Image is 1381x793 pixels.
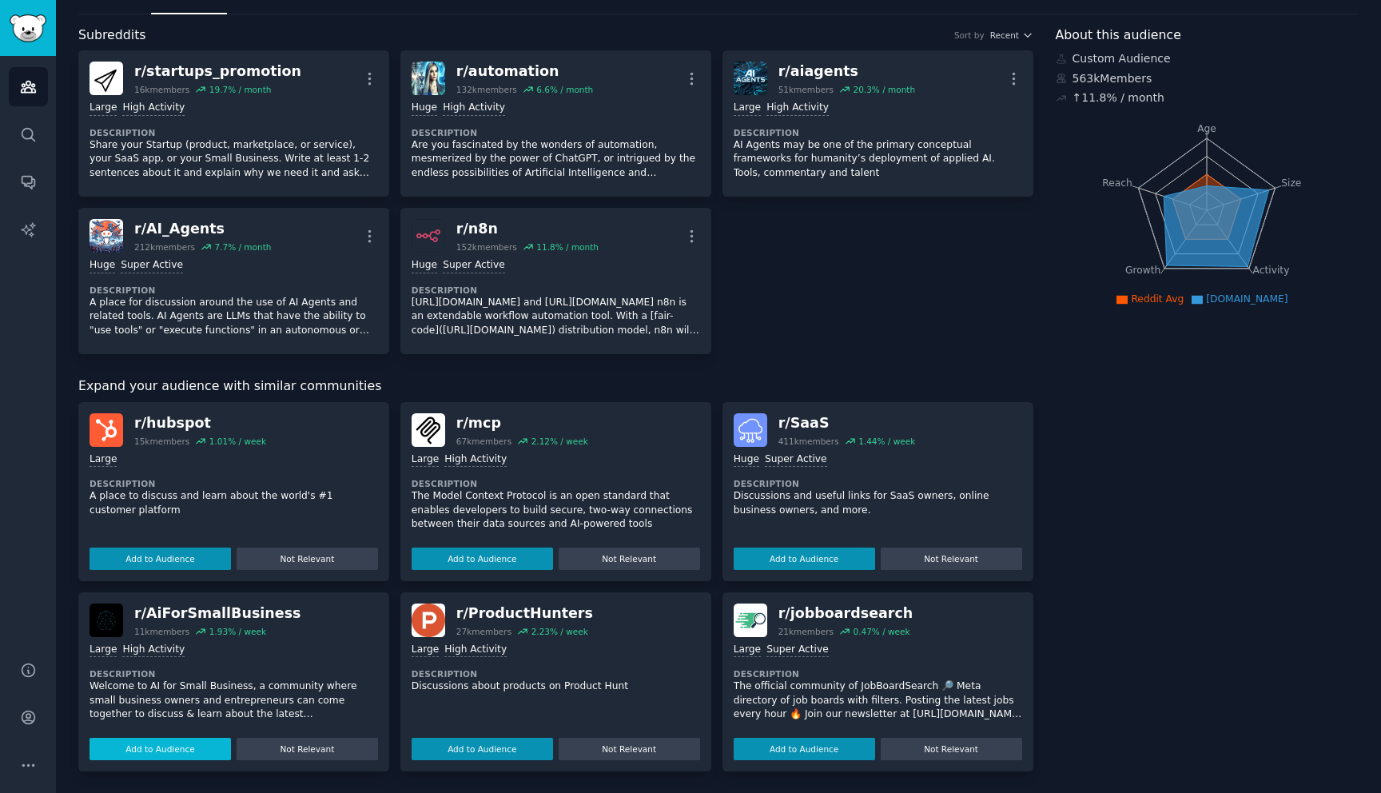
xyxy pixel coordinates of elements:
[90,548,231,570] button: Add to Audience
[412,413,445,447] img: mcp
[734,413,767,447] img: SaaS
[412,643,439,658] div: Large
[778,626,834,637] div: 21k members
[90,738,231,760] button: Add to Audience
[778,62,915,82] div: r/ aiagents
[778,436,839,447] div: 411k members
[990,30,1019,41] span: Recent
[443,101,505,116] div: High Activity
[734,101,761,116] div: Large
[456,436,511,447] div: 67k members
[90,413,123,447] img: hubspot
[90,258,115,273] div: Huge
[134,604,301,624] div: r/ AiForSmallBusiness
[122,643,185,658] div: High Activity
[456,219,599,239] div: r/ n8n
[1197,123,1216,134] tspan: Age
[853,84,915,95] div: 20.3 % / month
[853,626,909,637] div: 0.47 % / week
[122,101,185,116] div: High Activity
[766,101,829,116] div: High Activity
[734,62,767,95] img: aiagents
[456,604,593,624] div: r/ ProductHunters
[412,296,700,338] p: [URL][DOMAIN_NAME] and [URL][DOMAIN_NAME] n8n is an extendable workflow automation tool. With a [...
[734,643,761,658] div: Large
[456,241,517,253] div: 152k members
[734,127,1022,138] dt: Description
[237,738,378,760] button: Not Relevant
[90,138,378,181] p: Share your Startup (product, marketplace, or service), your SaaS app, or your Small Business. Wri...
[90,489,378,517] p: A place to discuss and learn about the world's #1 customer platform
[412,452,439,468] div: Large
[90,643,117,658] div: Large
[134,62,301,82] div: r/ startups_promotion
[400,208,711,354] a: n8nr/n8n152kmembers11.8% / monthHugeSuper ActiveDescription[URL][DOMAIN_NAME] and [URL][DOMAIN_NA...
[1056,50,1359,67] div: Custom Audience
[1102,177,1132,188] tspan: Reach
[778,604,913,624] div: r/ jobboardsearch
[990,30,1033,41] button: Recent
[78,26,146,46] span: Subreddits
[734,478,1022,489] dt: Description
[766,643,829,658] div: Super Active
[412,548,553,570] button: Add to Audience
[734,138,1022,181] p: AI Agents may be one of the primary conceptual frameworks for humanity’s deployment of applied AI...
[90,679,378,722] p: Welcome to AI for Small Business, a community where small business owners and entrepreneurs can c...
[121,258,183,273] div: Super Active
[412,285,700,296] dt: Description
[90,668,378,679] dt: Description
[90,452,117,468] div: Large
[237,548,378,570] button: Not Relevant
[954,30,985,41] div: Sort by
[10,14,46,42] img: GummySearch logo
[444,643,507,658] div: High Activity
[1125,265,1160,276] tspan: Growth
[134,84,189,95] div: 16k members
[734,679,1022,722] p: The official community of JobBoardSearch 🔎 Meta directory of job boards with filters. Posting the...
[1252,265,1289,276] tspan: Activity
[412,258,437,273] div: Huge
[456,62,593,82] div: r/ automation
[90,478,378,489] dt: Description
[536,241,599,253] div: 11.8 % / month
[134,626,189,637] div: 11k members
[78,208,389,354] a: AI_Agentsr/AI_Agents212kmembers7.7% / monthHugeSuper ActiveDescriptionA place for discussion arou...
[78,50,389,197] a: startups_promotionr/startups_promotion16kmembers19.7% / monthLargeHigh ActivityDescriptionShare y...
[78,377,381,396] span: Expand your audience with similar communities
[881,548,1022,570] button: Not Relevant
[734,668,1022,679] dt: Description
[536,84,593,95] div: 6.6 % / month
[412,101,437,116] div: Huge
[90,296,378,338] p: A place for discussion around the use of AI Agents and related tools. AI Agents are LLMs that hav...
[90,285,378,296] dt: Description
[412,138,700,181] p: Are you fascinated by the wonders of automation, mesmerized by the power of ChatGPT, or intrigued...
[456,626,511,637] div: 27k members
[559,738,700,760] button: Not Relevant
[412,604,445,637] img: ProductHunters
[412,738,553,760] button: Add to Audience
[90,127,378,138] dt: Description
[209,436,266,447] div: 1.01 % / week
[734,489,1022,517] p: Discussions and useful links for SaaS owners, online business owners, and more.
[90,604,123,637] img: AiForSmallBusiness
[559,548,700,570] button: Not Relevant
[134,413,266,433] div: r/ hubspot
[134,241,195,253] div: 212k members
[778,84,834,95] div: 51k members
[444,452,507,468] div: High Activity
[412,679,700,694] p: Discussions about products on Product Hunt
[90,219,123,253] img: AI_Agents
[90,101,117,116] div: Large
[881,738,1022,760] button: Not Relevant
[412,489,700,532] p: The Model Context Protocol is an open standard that enables developers to build secure, two-way c...
[134,219,271,239] div: r/ AI_Agents
[778,413,916,433] div: r/ SaaS
[412,127,700,138] dt: Description
[765,452,827,468] div: Super Active
[1056,70,1359,87] div: 563k Members
[1056,26,1181,46] span: About this audience
[734,548,875,570] button: Add to Audience
[412,478,700,489] dt: Description
[1206,293,1287,305] span: [DOMAIN_NAME]
[858,436,915,447] div: 1.44 % / week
